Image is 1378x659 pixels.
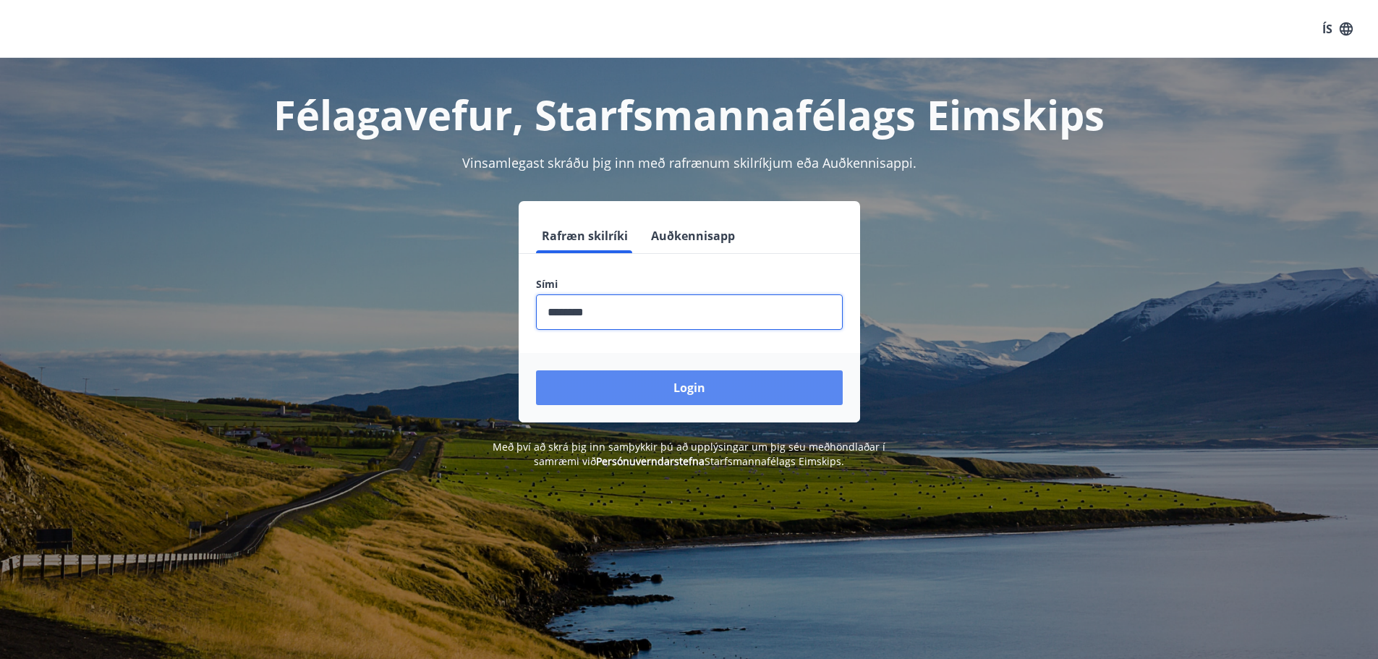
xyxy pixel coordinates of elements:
[596,454,705,468] a: Persónuverndarstefna
[462,154,916,171] span: Vinsamlegast skráðu þig inn með rafrænum skilríkjum eða Auðkennisappi.
[536,277,843,292] label: Sími
[186,87,1193,142] h1: Félagavefur, Starfsmannafélags Eimskips
[645,218,741,253] button: Auðkennisapp
[536,370,843,405] button: Login
[536,218,634,253] button: Rafræn skilríki
[493,440,885,468] span: Með því að skrá þig inn samþykkir þú að upplýsingar um þig séu meðhöndlaðar í samræmi við Starfsm...
[1314,16,1361,42] button: ÍS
